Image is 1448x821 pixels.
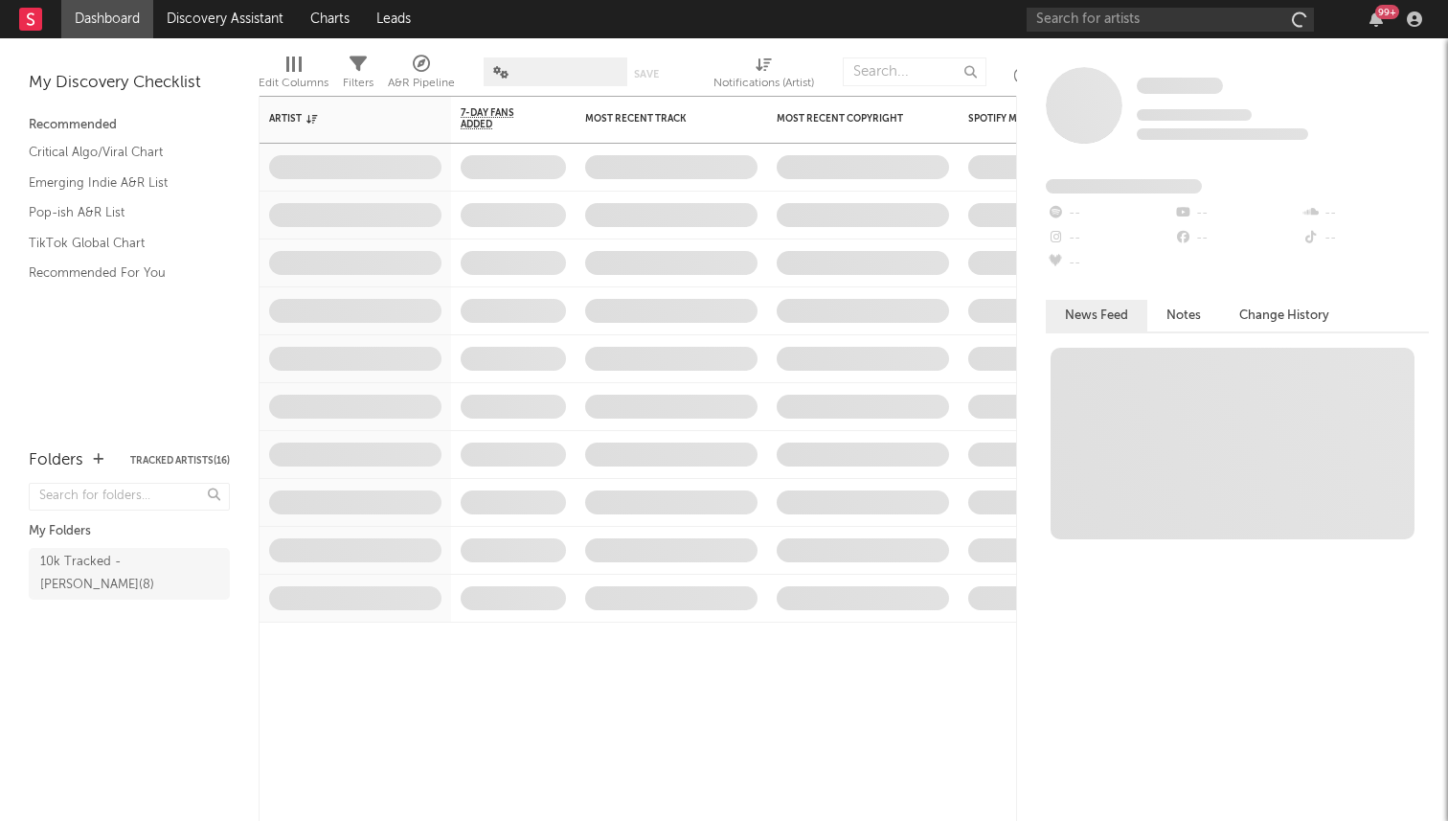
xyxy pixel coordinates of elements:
[29,142,211,163] a: Critical Algo/Viral Chart
[1046,179,1202,194] span: Fans Added by Platform
[1137,109,1252,121] span: Tracking Since: [DATE]
[29,449,83,472] div: Folders
[1137,78,1223,94] span: Some Artist
[29,202,211,223] a: Pop-ish A&R List
[1137,77,1223,96] a: Some Artist
[29,233,211,254] a: TikTok Global Chart
[29,520,230,543] div: My Folders
[843,57,986,86] input: Search...
[1046,201,1173,226] div: --
[1369,11,1383,27] button: 99+
[1137,128,1308,140] span: 0 fans last week
[713,48,814,103] div: Notifications (Artist)
[29,483,230,511] input: Search for folders...
[259,48,328,103] div: Edit Columns
[130,456,230,466] button: Tracked Artists(16)
[1046,226,1173,251] div: --
[1375,5,1399,19] div: 99 +
[634,69,659,80] button: Save
[29,72,230,95] div: My Discovery Checklist
[1147,300,1220,331] button: Notes
[29,114,230,137] div: Recommended
[388,72,455,95] div: A&R Pipeline
[40,551,175,597] div: 10k Tracked - [PERSON_NAME] ( 8 )
[777,113,920,125] div: Most Recent Copyright
[585,113,729,125] div: Most Recent Track
[1027,8,1314,32] input: Search for artists
[29,172,211,194] a: Emerging Indie A&R List
[461,107,537,130] span: 7-Day Fans Added
[1173,201,1301,226] div: --
[1046,300,1147,331] button: News Feed
[1301,226,1429,251] div: --
[259,72,328,95] div: Edit Columns
[1173,226,1301,251] div: --
[343,48,373,103] div: Filters
[1046,251,1173,276] div: --
[1301,201,1429,226] div: --
[343,72,373,95] div: Filters
[388,48,455,103] div: A&R Pipeline
[1220,300,1348,331] button: Change History
[269,113,413,125] div: Artist
[29,548,230,600] a: 10k Tracked - [PERSON_NAME](8)
[713,72,814,95] div: Notifications (Artist)
[29,262,211,284] a: Recommended For You
[968,113,1112,125] div: Spotify Monthly Listeners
